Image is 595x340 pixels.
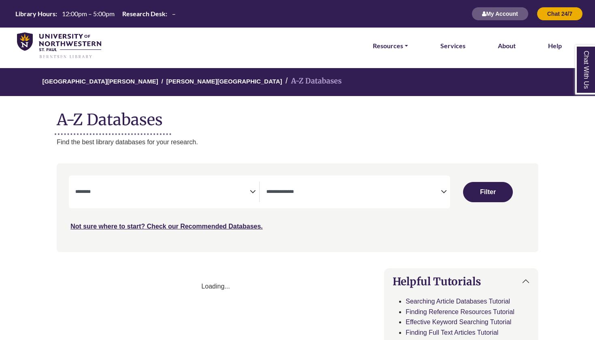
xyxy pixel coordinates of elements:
[166,77,282,85] a: [PERSON_NAME][GEOGRAPHIC_DATA]
[472,10,529,17] a: My Account
[406,319,511,325] a: Effective Keyword Searching Tutorial
[57,163,538,252] nav: Search filters
[42,77,158,85] a: [GEOGRAPHIC_DATA][PERSON_NAME]
[373,41,408,51] a: Resources
[12,9,179,19] a: Hours Today
[385,269,538,294] button: Helpful Tutorials
[406,329,498,336] a: Finding Full Text Articles Tutorial
[70,223,263,230] a: Not sure where to start? Check our Recommended Databases.
[406,298,510,305] a: Searching Article Databases Tutorial
[406,308,514,315] a: Finding Reference Resources Tutorial
[119,9,168,18] th: Research Desk:
[172,10,176,17] span: –
[57,137,538,148] p: Find the best library databases for your research.
[17,32,101,59] img: library_home
[266,189,441,196] textarea: Filter
[463,182,513,202] button: Submit for Search Results
[537,10,583,17] a: Chat 24/7
[440,41,465,51] a: Services
[472,7,529,21] button: My Account
[12,9,179,17] table: Hours Today
[12,9,57,18] th: Library Hours:
[57,104,538,129] h1: A-Z Databases
[57,68,538,96] nav: breadcrumb
[282,75,342,87] li: A-Z Databases
[75,189,250,196] textarea: Filter
[57,281,374,292] div: Loading...
[498,41,516,51] a: About
[537,7,583,21] button: Chat 24/7
[548,41,562,51] a: Help
[62,10,115,17] span: 12:00pm – 5:00pm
